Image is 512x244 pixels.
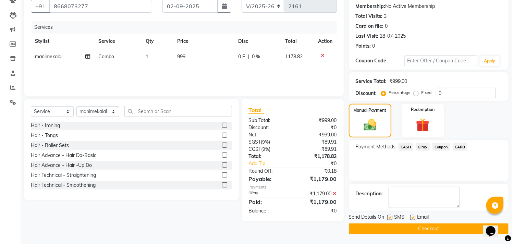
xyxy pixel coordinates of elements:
div: Sub Total: [243,117,293,124]
div: ₹0.18 [293,168,342,175]
div: Payments [248,184,337,190]
div: Hair Technical - Smoothening [31,182,96,189]
th: Disc [234,34,281,49]
div: Net: [243,131,293,138]
span: Email [417,213,429,222]
div: Hair Technical - Straightening [31,172,96,179]
th: Price [173,34,234,49]
img: _gift.svg [412,117,434,133]
div: Last Visit: [356,33,379,40]
span: CASH [399,143,413,151]
div: Paid: [243,198,293,206]
span: Combo [98,53,114,60]
label: Fixed [422,89,432,96]
div: Total Visits: [356,13,383,20]
div: Total: [243,153,293,160]
div: ₹1,179.00 [293,175,342,183]
button: Apply [480,56,500,66]
label: Manual Payment [354,107,387,113]
div: Membership: [356,3,386,10]
label: Percentage [389,89,411,96]
div: 0 [385,23,388,30]
div: Hair - Roller Sets [31,142,69,149]
span: CARD [453,143,467,151]
div: Discount: [356,90,377,97]
div: Discount: [243,124,293,131]
span: 999 [178,53,186,60]
span: GPay [416,143,430,151]
div: ₹0 [301,160,342,167]
span: 0 F [239,53,245,60]
div: ₹0 [293,124,342,131]
span: 9% [263,146,269,152]
img: _cash.svg [360,118,380,132]
div: Payable: [243,175,293,183]
div: ( ) [243,138,293,146]
span: 0 % [252,53,260,60]
span: Coupon [432,143,450,151]
div: Hair - Tongs [31,132,58,139]
th: Stylist [31,34,94,49]
div: Hair - Ironing [31,122,60,129]
span: SMS [394,213,405,222]
div: Hair Advance - Hair Do-Basic [31,152,96,159]
div: Service Total: [356,78,387,85]
div: 0 [373,42,375,50]
div: Services [32,21,342,34]
div: Description: [356,190,383,197]
div: ₹1,179.00 [293,190,342,197]
div: ₹999.00 [293,117,342,124]
button: Checkout [349,223,509,234]
input: Enter Offer / Coupon Code [404,56,477,66]
span: 1 [146,53,149,60]
span: 9% [262,139,269,145]
div: 28-07-2025 [380,33,406,40]
input: Search or Scan [124,106,232,117]
div: Points: [356,42,371,50]
div: No Active Membership [356,3,502,10]
th: Service [94,34,142,49]
th: Action [314,34,337,49]
div: Hair Advance - Hair -Up Do [31,162,92,169]
div: ₹999.00 [390,78,407,85]
div: 3 [384,13,387,20]
span: CGST [248,146,261,152]
div: ₹89.91 [293,146,342,153]
div: ₹1,179.00 [293,198,342,206]
div: Round Off: [243,168,293,175]
span: SGST [248,139,261,145]
th: Total [281,34,314,49]
div: Balance : [243,207,293,215]
label: Redemption [411,107,435,113]
span: Send Details On [349,213,385,222]
span: Payment Methods [356,143,396,150]
th: Qty [142,34,173,49]
div: ( ) [243,146,293,153]
span: manimekalai [35,53,62,60]
div: GPay [243,190,293,197]
div: ₹1,178.82 [293,153,342,160]
div: ₹89.91 [293,138,342,146]
a: Add Tip [243,160,301,167]
span: 1178.82 [285,53,303,60]
div: Card on file: [356,23,384,30]
span: | [248,53,249,60]
div: ₹0 [293,207,342,215]
div: ₹999.00 [293,131,342,138]
iframe: chat widget [483,217,505,237]
span: Total [248,107,264,114]
div: Coupon Code [356,57,404,64]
